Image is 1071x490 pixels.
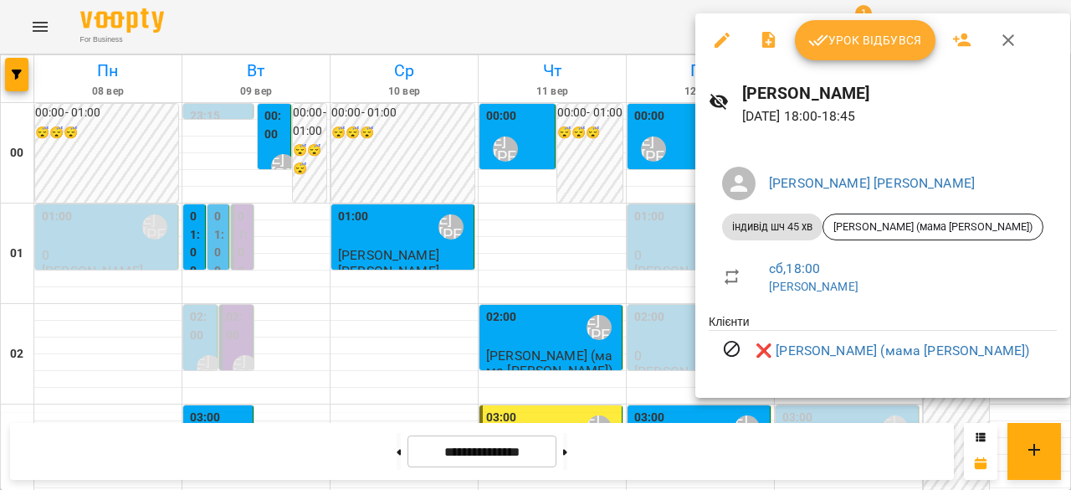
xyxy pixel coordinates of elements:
[742,106,1057,126] p: [DATE] 18:00 - 18:45
[808,30,922,50] span: Урок відбувся
[769,260,820,276] a: сб , 18:00
[822,214,1043,240] div: [PERSON_NAME] (мама [PERSON_NAME])
[709,313,1057,378] ul: Клієнти
[769,175,975,191] a: [PERSON_NAME] [PERSON_NAME]
[769,280,858,293] a: [PERSON_NAME]
[795,20,935,60] button: Урок відбувся
[756,341,1029,361] a: ❌ [PERSON_NAME] (мама [PERSON_NAME])
[823,219,1043,235] span: [PERSON_NAME] (мама [PERSON_NAME])
[722,219,822,235] span: індивід шч 45 хв
[722,339,742,359] svg: Візит скасовано
[742,80,1057,106] h6: [PERSON_NAME]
